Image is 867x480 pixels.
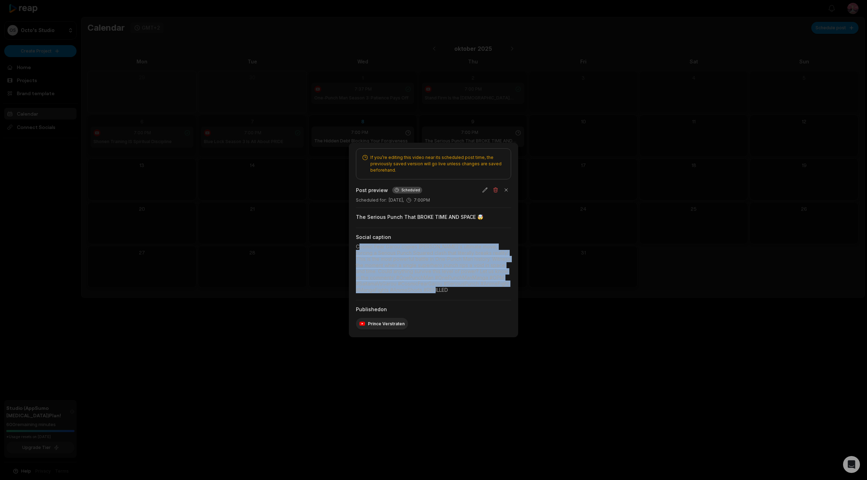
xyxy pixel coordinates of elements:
[401,187,420,193] span: Scheduled
[356,197,387,203] span: Scheduled for :
[356,214,511,221] div: The Serious Punch That BROKE TIME AND SPACE 🤯
[356,234,511,241] div: Social caption
[356,197,511,203] div: [DATE], 7:00PM
[370,154,505,173] span: If you’re editing this video near its scheduled post time, the previously saved version will go l...
[356,186,388,194] h2: Post preview
[356,318,408,330] div: Prince Verstraten
[356,306,511,313] div: Published on
[356,244,511,293] div: Cosmic Fear Garou copies [PERSON_NAME]'s ultimate move, forcing a Serious Punch Squared clash tha...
